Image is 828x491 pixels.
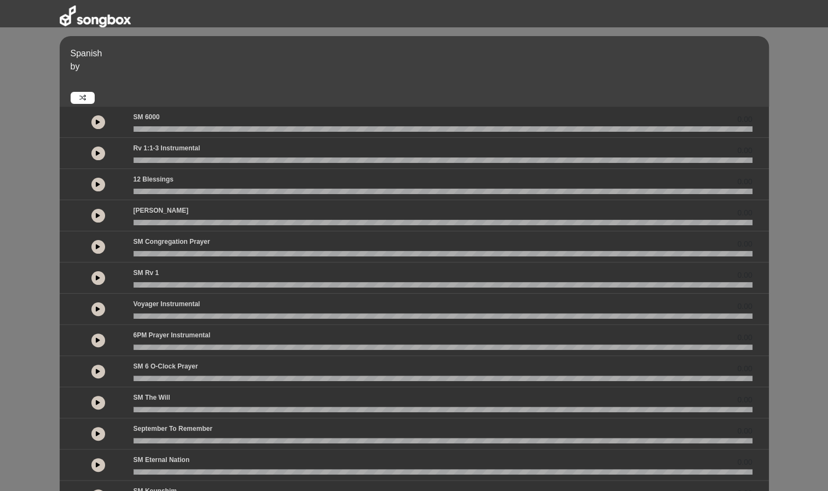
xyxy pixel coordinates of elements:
[134,330,211,340] p: 6PM Prayer Instrumental
[737,394,752,406] span: 0.00
[737,457,752,468] span: 0.00
[737,332,752,343] span: 0.00
[134,268,159,278] p: SM Rv 1
[737,425,752,437] span: 0.00
[71,47,766,60] p: Spanish
[737,145,752,156] span: 0.00
[737,207,752,219] span: 0.00
[134,143,200,153] p: Rv 1:1-3 Instrumental
[737,363,752,375] span: 0.00
[71,62,80,71] span: by
[737,301,752,312] span: 0.00
[134,112,160,122] p: SM 6000
[737,176,752,188] span: 0.00
[737,270,752,281] span: 0.00
[134,393,170,402] p: SM The Will
[134,206,189,215] p: [PERSON_NAME]
[737,238,752,250] span: 0.00
[134,424,213,434] p: September to Remember
[60,5,131,27] img: songbox-logo-white.png
[134,237,210,247] p: SM Congregation Prayer
[134,455,190,465] p: SM Eternal Nation
[134,299,200,309] p: Voyager Instrumental
[134,361,198,371] p: SM 6 o-clock prayer
[134,174,173,184] p: 12 Blessings
[737,114,752,125] span: 0.00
